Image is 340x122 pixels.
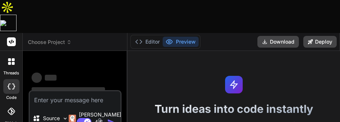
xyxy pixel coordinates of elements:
button: Download [257,36,299,48]
label: code [6,95,17,101]
p: Source [43,115,60,122]
span: ‌ [32,73,42,83]
h1: Turn ideas into code instantly [132,102,336,115]
button: Preview [163,37,199,47]
button: Editor [132,37,163,47]
label: threads [3,70,19,76]
span: ‌ [32,87,105,93]
img: Claude 4 Sonnet [69,115,76,122]
img: Pick Models [62,115,68,122]
button: Deploy [303,36,337,48]
span: ‌ [45,75,57,81]
span: Choose Project [28,38,72,46]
